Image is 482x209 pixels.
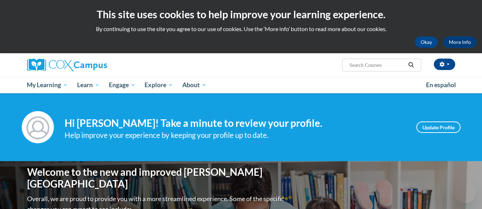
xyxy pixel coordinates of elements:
[65,117,406,129] h4: Hi [PERSON_NAME]! Take a minute to review your profile.
[22,111,54,143] img: Profile Image
[22,77,73,93] a: My Learning
[27,166,286,190] h1: Welcome to the new and improved [PERSON_NAME][GEOGRAPHIC_DATA]
[406,61,416,69] button: Search
[415,36,438,48] button: Okay
[72,77,104,93] a: Learn
[416,121,461,133] a: Update Profile
[65,129,406,141] div: Help improve your experience by keeping your profile up to date.
[27,81,68,89] span: My Learning
[5,25,477,33] p: By continuing to use the site you agree to our use of cookies. Use the ‘More info’ button to read...
[104,77,140,93] a: Engage
[16,77,466,93] div: Main menu
[453,180,476,203] iframe: Button to launch messaging window
[443,36,477,48] a: More Info
[140,77,178,93] a: Explore
[178,77,211,93] a: About
[5,7,477,21] h2: This site uses cookies to help improve your learning experience.
[27,59,107,71] img: Cox Campus
[421,78,461,93] a: En español
[144,81,173,89] span: Explore
[182,81,207,89] span: About
[109,81,136,89] span: Engage
[27,59,163,71] a: Cox Campus
[434,59,455,70] button: Account Settings
[426,81,456,89] span: En español
[349,61,406,69] input: Search Courses
[77,81,100,89] span: Learn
